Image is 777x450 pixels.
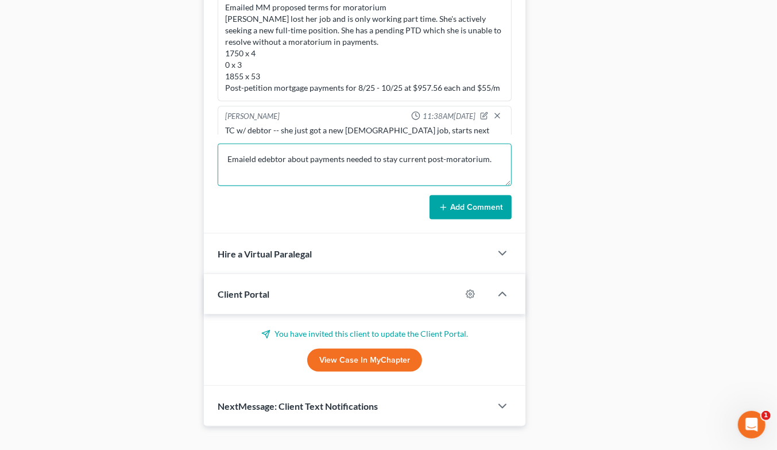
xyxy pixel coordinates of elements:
[225,111,280,123] div: [PERSON_NAME]
[218,289,269,299] span: Client Portal
[225,2,504,94] div: Emailed MM proposed terms for moratorium [PERSON_NAME] lost her job and is only working part time...
[225,125,504,160] div: TC w/ debtor -- she just got a new [DEMOGRAPHIC_DATA] job, starts next week. Slightly less money ...
[218,401,378,411] span: NextMessage: Client Text Notifications
[430,195,512,220] button: Add Comment
[423,111,476,122] span: 11:38AM[DATE]
[307,349,422,372] a: View Case in MyChapter
[218,248,312,259] span: Hire a Virtual Paralegal
[738,411,766,439] iframe: Intercom live chat
[218,328,512,340] p: You have invited this client to update the Client Portal.
[761,411,771,420] span: 1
